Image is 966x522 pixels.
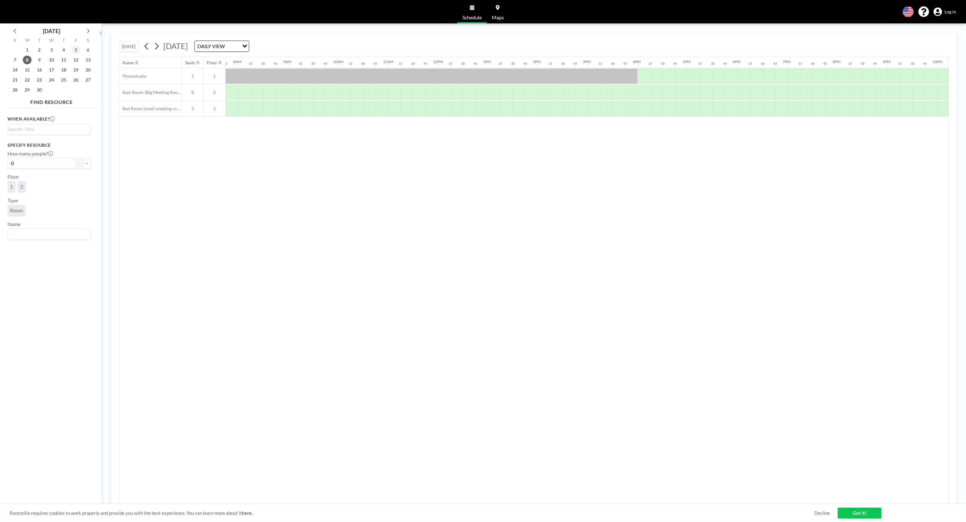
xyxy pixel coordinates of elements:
span: Friday, September 26, 2025 [71,76,80,84]
div: 30 [261,62,265,66]
div: Search for option [8,229,90,239]
div: [DATE] [43,27,60,35]
div: 1PM [483,59,491,64]
div: S [82,37,94,45]
div: 15 [449,62,452,66]
span: Friday, September 5, 2025 [71,46,80,54]
div: 15 [898,62,902,66]
img: organization-logo [10,6,40,18]
span: [DATE] [163,41,188,51]
div: 30 [661,62,665,66]
span: Photostudio [119,73,146,79]
span: 2 [204,106,225,111]
label: Name [7,221,20,227]
a: Log in [934,7,956,16]
div: 45 [524,62,527,66]
div: 45 [324,62,328,66]
div: 15 [648,62,652,66]
div: 45 [873,62,877,66]
span: Wednesday, September 17, 2025 [47,66,56,74]
div: 30 [811,62,815,66]
button: - [76,158,83,169]
span: Thursday, September 11, 2025 [59,56,68,64]
div: 45 [823,62,827,66]
span: Wednesday, September 3, 2025 [47,46,56,54]
div: 15 [948,62,952,66]
div: 30 [311,62,315,66]
div: 7PM [783,59,791,64]
div: 30 [611,62,615,66]
div: 45 [224,62,228,66]
span: DAILY VIEW [196,42,226,50]
div: 15 [499,62,502,66]
span: Thursday, September 4, 2025 [59,46,68,54]
label: How many people? [7,150,53,157]
span: Thursday, September 25, 2025 [59,76,68,84]
span: Room [10,207,23,214]
button: + [83,158,91,169]
span: Tuesday, September 30, 2025 [35,86,44,94]
span: Monday, September 29, 2025 [23,86,32,94]
span: Roomzilla requires cookies to work properly and provide you with the best experience. You can lea... [10,510,814,516]
div: F [70,37,82,45]
div: 45 [673,62,677,66]
span: Saturday, September 27, 2025 [84,76,92,84]
span: Tuesday, September 23, 2025 [35,76,44,84]
span: Monday, September 15, 2025 [23,66,32,74]
span: Sunday, September 21, 2025 [11,76,19,84]
div: 3PM [583,59,591,64]
span: Tuesday, September 9, 2025 [35,56,44,64]
div: 45 [274,62,278,66]
div: S [9,37,21,45]
span: Monday, September 22, 2025 [23,76,32,84]
span: 2 [204,90,225,95]
div: M [21,37,33,45]
span: Red Room (small meeting room) [119,106,182,111]
div: 11AM [383,59,393,64]
div: Seats [185,60,195,66]
span: 2 [20,184,23,190]
span: 1 [10,184,13,190]
div: 45 [574,62,577,66]
span: Maps [492,15,504,20]
span: 1 [204,73,225,79]
span: 8 [182,90,203,95]
div: 30 [761,62,765,66]
span: Sunday, September 7, 2025 [11,56,19,64]
button: [DATE] [119,41,139,52]
div: 15 [299,62,303,66]
span: Thursday, September 18, 2025 [59,66,68,74]
div: Name [122,60,134,66]
span: Saturday, September 13, 2025 [84,56,92,64]
div: W [46,37,58,45]
input: Search for option [8,126,87,133]
span: Saturday, September 20, 2025 [84,66,92,74]
div: 15 [698,62,702,66]
span: Sunday, September 14, 2025 [11,66,19,74]
span: Monday, September 1, 2025 [23,46,32,54]
div: 15 [748,62,752,66]
div: 15 [349,62,352,66]
div: 45 [923,62,927,66]
div: 30 [411,62,415,66]
span: 3 [182,106,203,111]
a: Decline [814,510,830,516]
label: Floor [7,174,19,180]
div: 15 [599,62,602,66]
span: Tuesday, September 16, 2025 [35,66,44,74]
div: 45 [723,62,727,66]
span: Monday, September 8, 2025 [23,56,32,64]
div: 45 [773,62,777,66]
div: 15 [798,62,802,66]
div: 10PM [933,59,943,64]
label: Type [7,197,18,204]
div: 45 [424,62,427,66]
div: T [33,37,46,45]
div: 30 [461,62,465,66]
a: Got it! [838,508,881,519]
span: Wednesday, September 24, 2025 [47,76,56,84]
div: 30 [711,62,715,66]
div: 6PM [733,59,741,64]
div: 30 [861,62,865,66]
div: 45 [474,62,477,66]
